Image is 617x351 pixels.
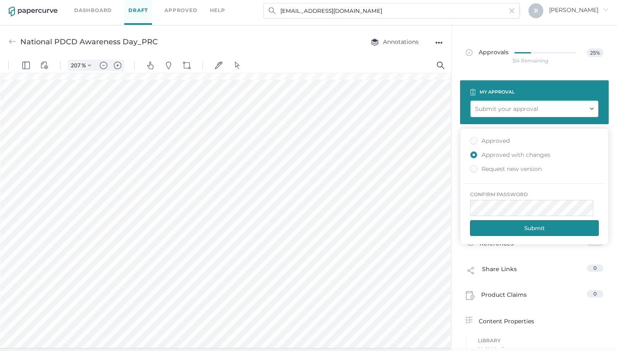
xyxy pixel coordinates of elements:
span: Annotations [371,38,419,46]
div: Share Links [466,264,517,280]
div: Approved [470,137,510,145]
span: J I [534,7,538,14]
button: Shapes [180,1,193,14]
img: claims-icon.71597b81.svg [466,291,475,300]
img: default-viewcontrols.svg [41,4,48,11]
div: References [466,239,513,250]
img: default-leftsidepanel.svg [22,4,30,11]
a: Product Claims0 [466,290,603,303]
input: Search Workspace [263,3,520,19]
img: content-properties-icon.34d20aed.svg [466,317,472,323]
i: arrow_right [603,7,608,12]
button: Submit [470,220,599,236]
span: Approvals [466,48,509,58]
a: Share Links0 [466,264,603,280]
button: Annotations [362,34,427,50]
button: Zoom out [97,2,110,13]
a: Dashboard [74,6,112,15]
div: Request new version [470,165,542,173]
div: help [210,6,225,15]
div: Submit your approval [475,104,538,113]
button: Panel [19,1,33,14]
span: [PERSON_NAME] [549,6,608,14]
img: shapes-icon.svg [183,4,190,11]
img: default-magnifying-glass.svg [437,4,444,11]
img: default-sign.svg [215,4,222,11]
img: back-arrow-grey.72011ae3.svg [9,38,16,46]
img: papercurve-logo-colour.7244d18c.svg [9,7,58,17]
img: default-pin.svg [165,4,172,11]
button: Zoom Controls [83,2,96,13]
div: confirm password [470,190,599,199]
img: share-link-icon.af96a55c.svg [466,265,476,278]
div: my approval [480,87,515,96]
a: Approved [164,6,197,15]
button: Search [434,1,447,14]
div: ●●● [435,37,443,48]
span: 0 [593,265,597,271]
a: References0 [466,239,603,250]
img: down-chevron.8e65701e.svg [590,108,594,110]
img: chevron.svg [88,6,91,9]
button: Pan [144,1,157,14]
img: cross-light-grey.10ea7ca4.svg [509,8,514,13]
button: Signatures [212,1,225,14]
div: National PDCD Awareness Day_PRC [20,34,158,50]
button: View Controls [38,1,51,14]
span: % [82,4,86,11]
img: default-pan.svg [147,4,154,11]
div: Content Properties [466,316,603,326]
input: Set zoom [68,4,82,11]
button: Zoom in [111,2,124,13]
button: Select [230,1,243,14]
div: Approved with changes [470,151,550,159]
img: default-select.svg [233,4,241,11]
img: clipboard-icon-white.67177333.svg [470,89,475,96]
span: Library [478,336,603,345]
img: approved-grey.341b8de9.svg [466,49,472,56]
a: Approvals25% [461,40,608,66]
div: Product Claims [466,290,527,303]
img: default-plus.svg [114,4,121,11]
button: Pins [162,1,175,14]
img: annotation-layers.cc6d0e6b.svg [371,38,379,46]
span: 0 [593,291,597,297]
span: 25% [587,48,603,57]
img: search.bf03fe8b.svg [269,7,275,14]
img: default-minus.svg [100,4,107,11]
